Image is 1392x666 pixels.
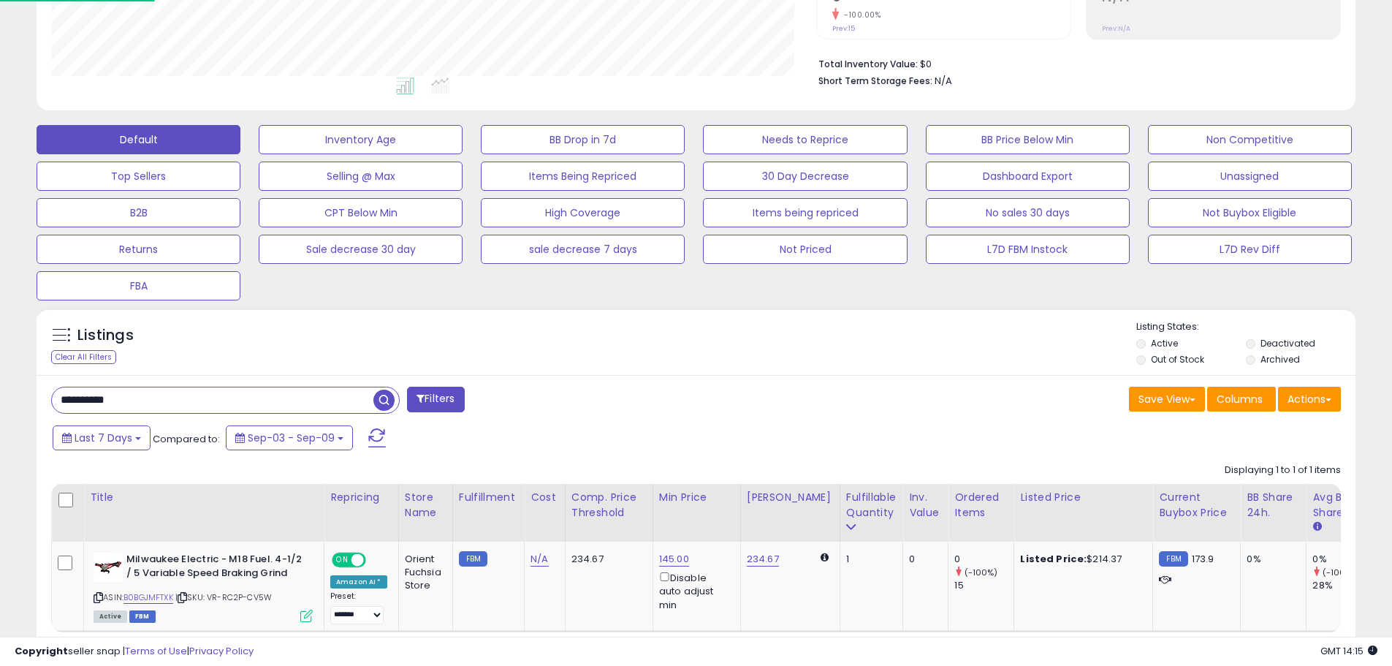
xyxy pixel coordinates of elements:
small: Prev: N/A [1102,24,1130,33]
small: FBM [459,551,487,567]
span: All listings currently available for purchase on Amazon [94,610,127,623]
span: | SKU: VR-RC2P-CV5W [175,591,272,603]
span: OFF [364,554,387,567]
span: 2025-09-18 14:15 GMT [1320,644,1377,658]
b: Listed Price: [1020,552,1087,566]
div: Cost [530,490,559,505]
button: Non Competitive [1148,125,1352,154]
button: Not Priced [703,235,907,264]
div: Min Price [659,490,734,505]
div: Fulfillable Quantity [846,490,897,521]
button: High Coverage [481,198,685,227]
div: Orient Fuchsia Store [405,553,441,593]
a: 145.00 [659,552,689,567]
span: Sep-03 - Sep-09 [248,431,335,445]
span: 173.9 [1192,552,1214,566]
div: Title [90,490,318,505]
button: Sale decrease 30 day [259,235,463,264]
label: Active [1151,337,1178,349]
button: FBA [37,271,240,300]
div: 15 [954,579,1013,592]
h5: Listings [77,325,134,346]
div: Fulfillment [459,490,518,505]
button: No sales 30 days [926,198,1130,227]
a: N/A [530,552,548,567]
a: Terms of Use [125,644,187,658]
div: Amazon AI * [330,575,387,589]
div: Repricing [330,490,392,505]
b: Short Term Storage Fees: [818,75,932,87]
button: Actions [1278,387,1341,412]
button: Top Sellers [37,162,240,191]
div: Store Name [405,490,446,521]
small: Avg BB Share. [1312,521,1321,534]
small: FBM [1159,551,1187,567]
div: 28% [1312,579,1372,592]
button: sale decrease 7 days [481,235,685,264]
button: Default [37,125,240,154]
div: Avg BB Share [1312,490,1366,521]
small: Prev: 15 [832,24,855,33]
label: Out of Stock [1151,353,1204,366]
span: Last 7 Days [75,431,132,445]
a: B0BGJMFTXK [123,591,173,604]
button: Items being repriced [703,198,907,227]
button: BB Drop in 7d [481,125,685,154]
div: Listed Price [1020,490,1146,505]
a: Privacy Policy [189,644,254,658]
button: Sep-03 - Sep-09 [226,425,353,450]
small: (-100%) [965,567,998,578]
label: Deactivated [1260,337,1315,349]
button: Unassigned [1148,162,1352,191]
small: (-100%) [1323,567,1356,578]
button: L7D FBM Instock [926,235,1130,264]
button: Filters [407,387,464,412]
button: Returns [37,235,240,264]
div: 234.67 [571,553,642,566]
b: Milwaukee Electric - M18 Fuel. 4-1/2 / 5 Variable Speed Braking Grind [126,553,304,583]
span: N/A [935,74,952,88]
div: Comp. Price Threshold [571,490,647,521]
div: ASIN: [94,553,313,621]
button: Last 7 Days [53,425,151,450]
button: Columns [1207,387,1276,412]
div: Preset: [330,591,387,624]
div: seller snap | | [15,645,254,659]
button: Needs to Reprice [703,125,907,154]
div: 0 [909,553,937,566]
button: Save View [1129,387,1205,412]
div: 0% [1247,553,1295,566]
button: Inventory Age [259,125,463,154]
span: Compared to: [153,432,220,446]
button: Dashboard Export [926,162,1130,191]
div: Current Buybox Price [1159,490,1234,521]
button: BB Price Below Min [926,125,1130,154]
div: Clear All Filters [51,350,116,364]
p: Listing States: [1136,320,1355,334]
div: Inv. value [909,490,942,521]
div: Displaying 1 to 1 of 1 items [1225,463,1341,477]
span: ON [333,554,351,567]
button: Items Being Repriced [481,162,685,191]
div: BB Share 24h. [1247,490,1300,521]
a: 234.67 [747,552,779,567]
div: 0 [954,553,1013,566]
div: Ordered Items [954,490,1008,521]
div: Disable auto adjust min [659,569,729,612]
button: B2B [37,198,240,227]
button: Selling @ Max [259,162,463,191]
button: L7D Rev Diff [1148,235,1352,264]
button: 30 Day Decrease [703,162,907,191]
div: 0% [1312,553,1372,566]
label: Archived [1260,353,1300,366]
li: $0 [818,54,1330,72]
span: Columns [1217,392,1263,406]
div: $214.37 [1020,553,1141,566]
button: CPT Below Min [259,198,463,227]
small: -100.00% [839,10,881,20]
span: FBM [129,610,156,623]
b: Total Inventory Value: [818,58,918,70]
img: 412MteMrd9L._SL40_.jpg [94,553,123,582]
button: Not Buybox Eligible [1148,198,1352,227]
strong: Copyright [15,644,68,658]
